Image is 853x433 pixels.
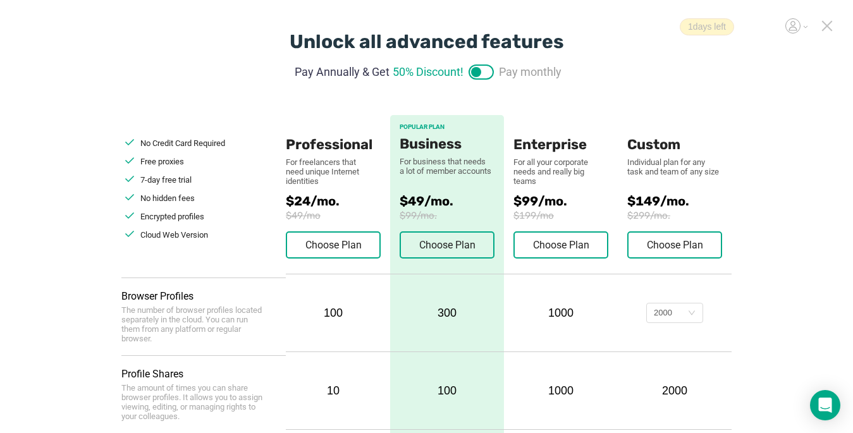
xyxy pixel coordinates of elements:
div: For business that needs [400,157,494,166]
div: Custom [627,115,722,153]
div: Business [400,136,494,152]
div: For all your corporate needs and really big teams [513,157,608,186]
span: Pay Annually & Get [295,63,390,80]
div: 1000 [513,307,608,320]
div: Individual plan for any task and team of any size [627,157,722,176]
span: Pay monthly [499,63,562,80]
span: $49/mo [286,210,390,221]
div: Unlock all advanced features [290,30,564,53]
span: 50% Discount! [393,63,463,80]
span: No Credit Card Required [140,138,225,148]
div: a lot of member accounts [400,166,494,176]
button: Choose Plan [400,231,494,259]
span: $99/mo. [513,193,627,209]
button: Choose Plan [627,231,722,259]
span: $149/mo. [627,193,732,209]
span: $49/mo. [400,193,494,209]
div: 100 [286,307,381,320]
div: Profile Shares [121,368,286,380]
div: 300 [390,274,504,351]
span: Cloud Web Version [140,230,208,240]
div: 2000 [654,303,672,322]
span: $199/mo [513,210,627,221]
span: 1 days left [680,18,734,35]
div: 2000 [627,384,722,398]
div: POPULAR PLAN [400,123,494,131]
div: The amount of times you can share browser profiles. It allows you to assign viewing, editing, or ... [121,383,267,421]
button: Choose Plan [513,231,608,259]
span: No hidden fees [140,193,195,203]
span: $99/mo. [400,210,494,221]
div: 100 [390,352,504,429]
span: $299/mo. [627,210,732,221]
span: Free proxies [140,157,184,166]
span: 7-day free trial [140,175,192,185]
div: The number of browser profiles located separately in the cloud. You can run them from any platfor... [121,305,267,343]
button: Choose Plan [286,231,381,259]
div: Enterprise [513,115,608,153]
div: Browser Profiles [121,290,286,302]
div: For freelancers that need unique Internet identities [286,157,368,186]
div: Professional [286,115,381,153]
div: 1000 [513,384,608,398]
div: Open Intercom Messenger [810,390,840,420]
span: $24/mo. [286,193,390,209]
div: 10 [286,384,381,398]
span: Encrypted profiles [140,212,204,221]
i: icon: down [688,309,696,318]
